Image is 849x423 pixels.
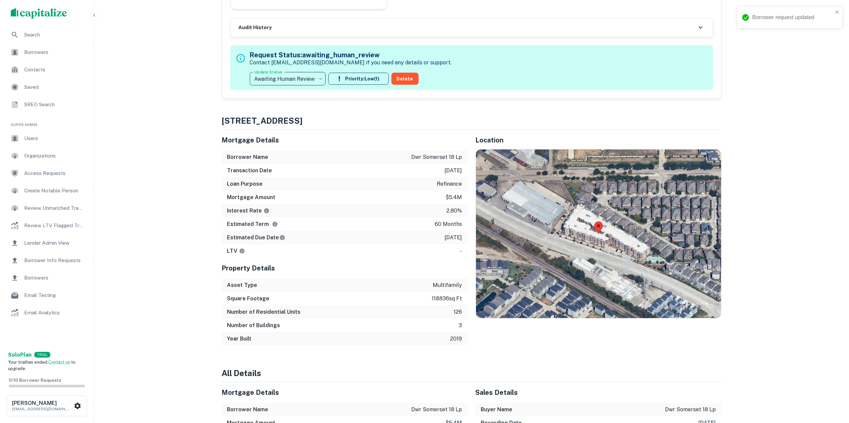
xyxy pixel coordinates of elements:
h6: Estimated Term [227,220,278,228]
h6: Buyer Name [481,406,513,414]
button: Priority:Low(1) [328,73,389,85]
p: 60 months [435,220,462,228]
h6: Borrower Name [227,406,269,414]
h6: Estimated Due Date [227,234,285,242]
p: 2.80% [447,207,462,215]
p: dwr somerset 18 lp [665,406,716,414]
span: Your trial has ended. to upgrade. [8,360,76,371]
h5: Property Details [222,263,468,273]
p: [EMAIL_ADDRESS][DOMAIN_NAME] [12,406,73,412]
a: Search [5,27,88,43]
h6: Loan Purpose [227,180,263,188]
span: Review LTV Flagged Transactions [24,222,84,230]
svg: Estimate is based on a standard schedule for this type of loan. [279,235,285,241]
img: capitalize-logo.png [11,8,67,19]
p: 2019 [451,335,462,343]
a: Users [5,130,88,146]
div: Borrower request updated [752,13,833,21]
p: 126 [454,308,462,316]
svg: Term is based on a standard schedule for this type of loan. [272,221,278,227]
p: refinance [437,180,462,188]
a: SoloPlan [8,351,32,359]
p: 3 [459,321,462,329]
a: Contacts [5,62,88,78]
h4: All Details [222,367,721,379]
h6: Mortgage Amount [227,193,276,201]
a: Create Notable Person [5,183,88,199]
span: Email Analytics [24,309,84,317]
p: - [460,247,462,255]
h6: Transaction Date [227,167,272,175]
span: SREO Search [24,101,84,109]
span: Users [24,134,84,142]
h6: Interest Rate [227,207,270,215]
h5: Request Status: awaiting_human_review [250,50,452,60]
button: [PERSON_NAME][EMAIL_ADDRESS][DOMAIN_NAME] [7,396,87,416]
a: Review Unmatched Transactions [5,200,88,216]
h5: Mortgage Details [222,135,468,145]
span: 0 / 10 Borrower Requests [9,378,61,383]
span: Review Unmatched Transactions [24,204,84,212]
p: multifamily [433,281,462,289]
svg: LTVs displayed on the website are for informational purposes only and may be reported incorrectly... [239,248,245,254]
h5: Location [476,135,721,145]
p: [DATE] [445,234,462,242]
h6: Number of Buildings [227,321,280,329]
span: Search [24,31,84,39]
li: Super Admin [5,114,88,130]
strong: Solo Plan [8,352,32,358]
span: Lender Admin View [24,239,84,247]
p: dwr somerset 18 lp [412,406,462,414]
button: close [835,9,840,16]
span: Create Notable Person [24,187,84,195]
h6: Borrower Name [227,153,269,161]
h6: LTV [227,247,245,255]
a: Email Analytics [5,305,88,321]
h5: Sales Details [476,387,721,398]
h6: Year Built [227,335,252,343]
h6: Number of Residential Units [227,308,301,316]
span: Borrowers [24,274,84,282]
a: Borrowers [5,44,88,60]
a: SREO Search [5,97,88,113]
button: Delete [391,73,419,85]
h6: Square Footage [227,295,270,303]
a: Email Testing [5,287,88,303]
a: Borrower Info Requests [5,252,88,268]
div: Access Requests [5,165,88,181]
span: Saved [24,83,84,91]
p: 118836 sq ft [432,295,462,303]
h6: Audit History [239,24,272,32]
p: Contact [EMAIL_ADDRESS][DOMAIN_NAME] if you need any details or support. [250,59,452,67]
h6: [PERSON_NAME] [12,401,73,406]
div: Awaiting Human Review [250,69,326,88]
a: Organizations [5,148,88,164]
a: Lender Admin View [5,235,88,251]
p: dwr somerset 18 lp [412,153,462,161]
a: Borrowers [5,270,88,286]
a: Contact us [48,360,70,365]
p: [DATE] [445,167,462,175]
a: Review LTV Flagged Transactions [5,218,88,234]
p: $5.4m [446,193,462,201]
iframe: Chat Widget [815,369,849,402]
h6: Asset Type [227,281,257,289]
span: Email Testing [24,291,84,299]
svg: The interest rates displayed on the website are for informational purposes only and may be report... [264,208,270,214]
h4: [STREET_ADDRESS] [222,115,721,127]
label: Update Status [254,69,282,75]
